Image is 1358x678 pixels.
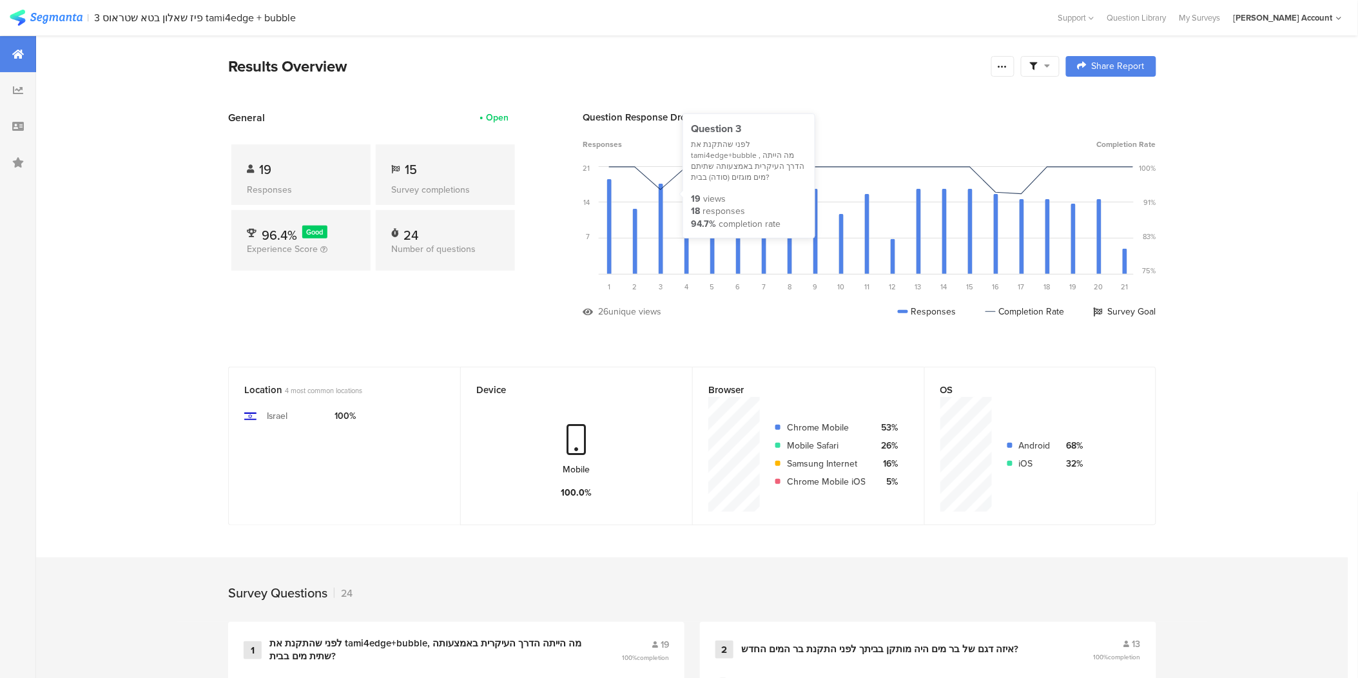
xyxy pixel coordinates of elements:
[684,282,688,292] span: 4
[633,282,637,292] span: 2
[1094,282,1103,292] span: 20
[583,197,590,208] div: 14
[876,421,898,434] div: 53%
[1143,231,1156,242] div: 83%
[691,139,807,182] div: לפני שהתקנת את tami4edge+bubble , מה הייתה הדרך העיקרית באמצעותה שתיתם מים מוגזים (סודה) בבית?
[95,12,296,24] div: 3 פיז שאלון בטא שטראוס tami4edge + bubble
[1070,282,1077,292] span: 19
[403,226,418,238] div: 24
[228,110,265,125] span: General
[787,421,866,434] div: Chrome Mobile
[813,282,818,292] span: 9
[1109,652,1141,662] span: completion
[703,193,726,206] div: views
[898,305,956,318] div: Responses
[762,282,766,292] span: 7
[391,183,500,197] div: Survey completions
[1058,8,1094,28] div: Support
[710,282,715,292] span: 5
[915,282,922,292] span: 13
[661,638,669,652] span: 19
[1121,282,1129,292] span: 21
[940,383,1119,397] div: OS
[876,439,898,452] div: 26%
[691,193,701,206] div: 19
[876,457,898,470] div: 16%
[659,282,663,292] span: 3
[476,383,655,397] div: Device
[285,385,362,396] span: 4 most common locations
[391,242,476,256] span: Number of questions
[715,641,733,659] div: 2
[1092,62,1145,71] span: Share Report
[637,653,669,663] span: completion
[583,163,590,173] div: 21
[787,475,866,489] div: Chrome Mobile iOS
[1061,457,1083,470] div: 32%
[708,383,888,397] div: Browser
[586,231,590,242] div: 7
[787,457,866,470] div: Samsung Internet
[864,282,869,292] span: 11
[788,282,791,292] span: 8
[691,205,700,218] div: 18
[993,282,1000,292] span: 16
[985,305,1065,318] div: Completion Rate
[691,218,716,231] div: 94.7%
[1094,652,1141,662] span: 100%
[967,282,974,292] span: 15
[787,439,866,452] div: Mobile Safari
[691,122,807,136] div: Question 3
[876,475,898,489] div: 5%
[1019,439,1051,452] div: Android
[1061,439,1083,452] div: 68%
[269,637,590,663] div: לפני שהתקנת את tami4edge+bubble, מה הייתה הדרך העיקרית באמצעותה שתית מים בבית?
[608,282,610,292] span: 1
[561,486,592,499] div: 100.0%
[228,583,327,603] div: Survey Questions
[1234,12,1333,24] div: [PERSON_NAME] Account
[703,205,745,218] div: responses
[262,226,297,245] span: 96.4%
[335,409,356,423] div: 100%
[247,242,318,256] span: Experience Score
[583,110,1156,124] div: Question Response Dropoff
[622,653,669,663] span: 100%
[1044,282,1051,292] span: 18
[608,305,661,318] div: unique views
[741,643,1019,656] div: איזה דגם של בר מים היה מותקן בביתך לפני התקנת בר המים החדש?
[1094,305,1156,318] div: Survey Goal
[1019,457,1051,470] div: iOS
[1144,197,1156,208] div: 91%
[838,282,845,292] span: 10
[334,586,353,601] div: 24
[1101,12,1173,24] a: Question Library
[267,409,288,423] div: Israel
[1140,163,1156,173] div: 100%
[736,282,741,292] span: 6
[228,55,985,78] div: Results Overview
[1097,139,1156,150] span: Completion Rate
[244,641,262,659] div: 1
[307,227,324,237] span: Good
[1132,637,1141,651] span: 13
[583,139,622,150] span: Responses
[889,282,897,292] span: 12
[247,183,355,197] div: Responses
[405,160,417,179] span: 15
[259,160,271,179] span: 19
[563,463,590,476] div: Mobile
[598,305,608,318] div: 26
[244,383,423,397] div: Location
[1018,282,1025,292] span: 17
[941,282,947,292] span: 14
[486,111,509,124] div: Open
[10,10,82,26] img: segmanta logo
[1173,12,1227,24] a: My Surveys
[1143,266,1156,276] div: 75%
[719,218,781,231] div: completion rate
[88,10,90,25] div: |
